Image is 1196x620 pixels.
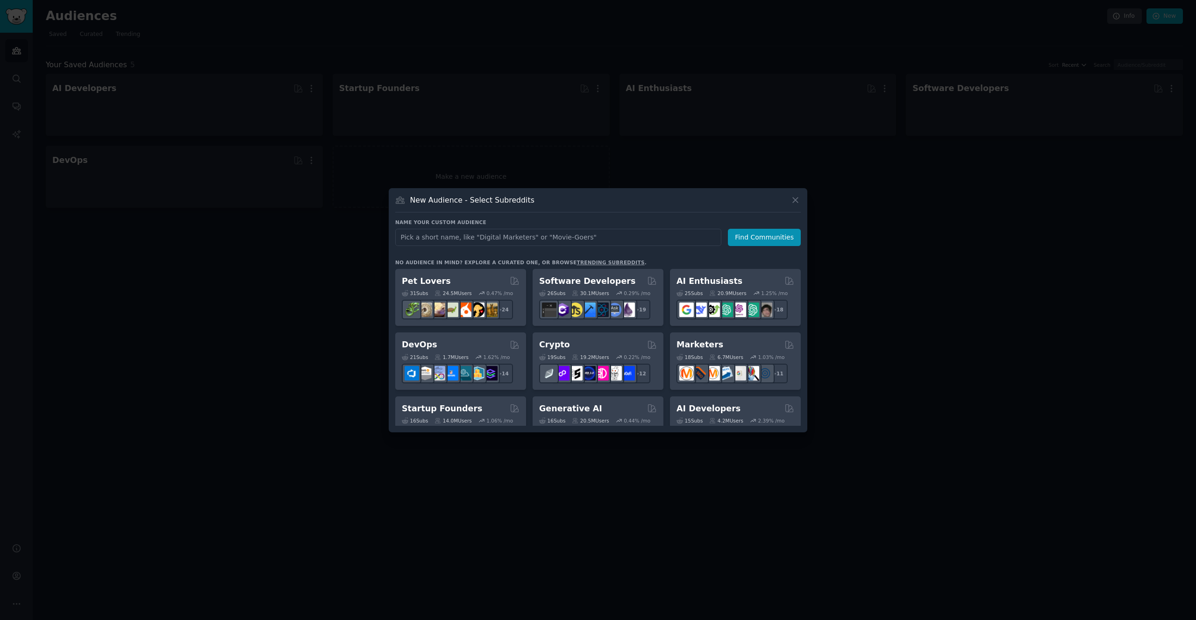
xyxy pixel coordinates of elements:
[676,290,703,296] div: 25 Sub s
[620,303,635,317] img: elixir
[709,417,743,424] div: 4.2M Users
[402,339,437,351] h2: DevOps
[539,339,570,351] h2: Crypto
[410,195,534,205] h3: New Audience - Select Subreddits
[457,366,471,380] img: platformengineering
[568,366,583,380] img: ethstaker
[581,366,596,380] img: web3
[434,290,471,296] div: 24.5M Users
[719,303,733,317] img: chatgpt_promptDesign
[470,303,484,317] img: PetAdvice
[539,403,602,415] h2: Generative AI
[705,366,720,380] img: AskMarketing
[705,303,720,317] img: AItoolsCatalog
[719,366,733,380] img: Emailmarketing
[539,354,565,360] div: 19 Sub s
[728,229,801,246] button: Find Communities
[493,300,513,319] div: + 24
[692,366,707,380] img: bigseo
[418,366,432,380] img: AWS_Certified_Experts
[581,303,596,317] img: iOSProgramming
[457,303,471,317] img: cockatiel
[679,303,694,317] img: GoogleGeminiAI
[405,303,419,317] img: herpetology
[607,303,622,317] img: AskComputerScience
[402,417,428,424] div: 16 Sub s
[758,417,785,424] div: 2.39 % /mo
[402,290,428,296] div: 31 Sub s
[624,290,650,296] div: 0.29 % /mo
[758,354,785,360] div: 1.03 % /mo
[444,303,458,317] img: turtle
[539,275,635,287] h2: Software Developers
[434,354,469,360] div: 1.7M Users
[405,366,419,380] img: azuredevops
[620,366,635,380] img: defi_
[483,366,498,380] img: PlatformEngineers
[709,354,743,360] div: 6.7M Users
[572,417,609,424] div: 20.5M Users
[395,259,647,266] div: No audience in mind? Explore a curated one, or browse .
[395,219,801,225] h3: Name your custom audience
[745,366,759,380] img: MarketingResearch
[761,290,788,296] div: 1.25 % /mo
[745,303,759,317] img: chatgpt_prompts_
[768,300,788,319] div: + 18
[470,366,484,380] img: aws_cdk
[418,303,432,317] img: ballpython
[431,366,445,380] img: Docker_DevOps
[768,364,788,383] div: + 11
[676,403,740,415] h2: AI Developers
[679,366,694,380] img: content_marketing
[758,303,772,317] img: ArtificalIntelligence
[483,303,498,317] img: dogbreed
[555,303,570,317] img: csharp
[555,366,570,380] img: 0xPolygon
[624,417,650,424] div: 0.44 % /mo
[434,417,471,424] div: 14.0M Users
[676,275,742,287] h2: AI Enthusiasts
[732,303,746,317] img: OpenAIDev
[539,290,565,296] div: 26 Sub s
[542,303,556,317] img: software
[431,303,445,317] img: leopardgeckos
[493,364,513,383] div: + 14
[402,403,482,415] h2: Startup Founders
[568,303,583,317] img: learnjavascript
[676,354,703,360] div: 18 Sub s
[486,417,513,424] div: 1.06 % /mo
[539,417,565,424] div: 16 Sub s
[402,354,428,360] div: 21 Sub s
[542,366,556,380] img: ethfinance
[572,354,609,360] div: 19.2M Users
[631,300,650,319] div: + 19
[676,339,723,351] h2: Marketers
[732,366,746,380] img: googleads
[577,260,644,265] a: trending subreddits
[594,366,609,380] img: defiblockchain
[594,303,609,317] img: reactnative
[444,366,458,380] img: DevOpsLinks
[484,354,510,360] div: 1.62 % /mo
[624,354,650,360] div: 0.22 % /mo
[402,275,451,287] h2: Pet Lovers
[395,229,721,246] input: Pick a short name, like "Digital Marketers" or "Movie-Goers"
[692,303,707,317] img: DeepSeek
[572,290,609,296] div: 30.1M Users
[486,290,513,296] div: 0.47 % /mo
[758,366,772,380] img: OnlineMarketing
[631,364,650,383] div: + 12
[607,366,622,380] img: CryptoNews
[676,417,703,424] div: 15 Sub s
[709,290,746,296] div: 20.9M Users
